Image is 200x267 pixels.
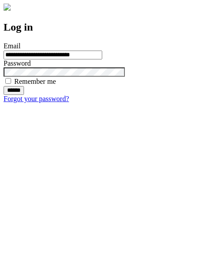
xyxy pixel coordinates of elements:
[4,95,69,102] a: Forgot your password?
[14,78,56,85] label: Remember me
[4,42,20,50] label: Email
[4,59,31,67] label: Password
[4,4,11,11] img: logo-4e3dc11c47720685a147b03b5a06dd966a58ff35d612b21f08c02c0306f2b779.png
[4,21,196,33] h2: Log in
